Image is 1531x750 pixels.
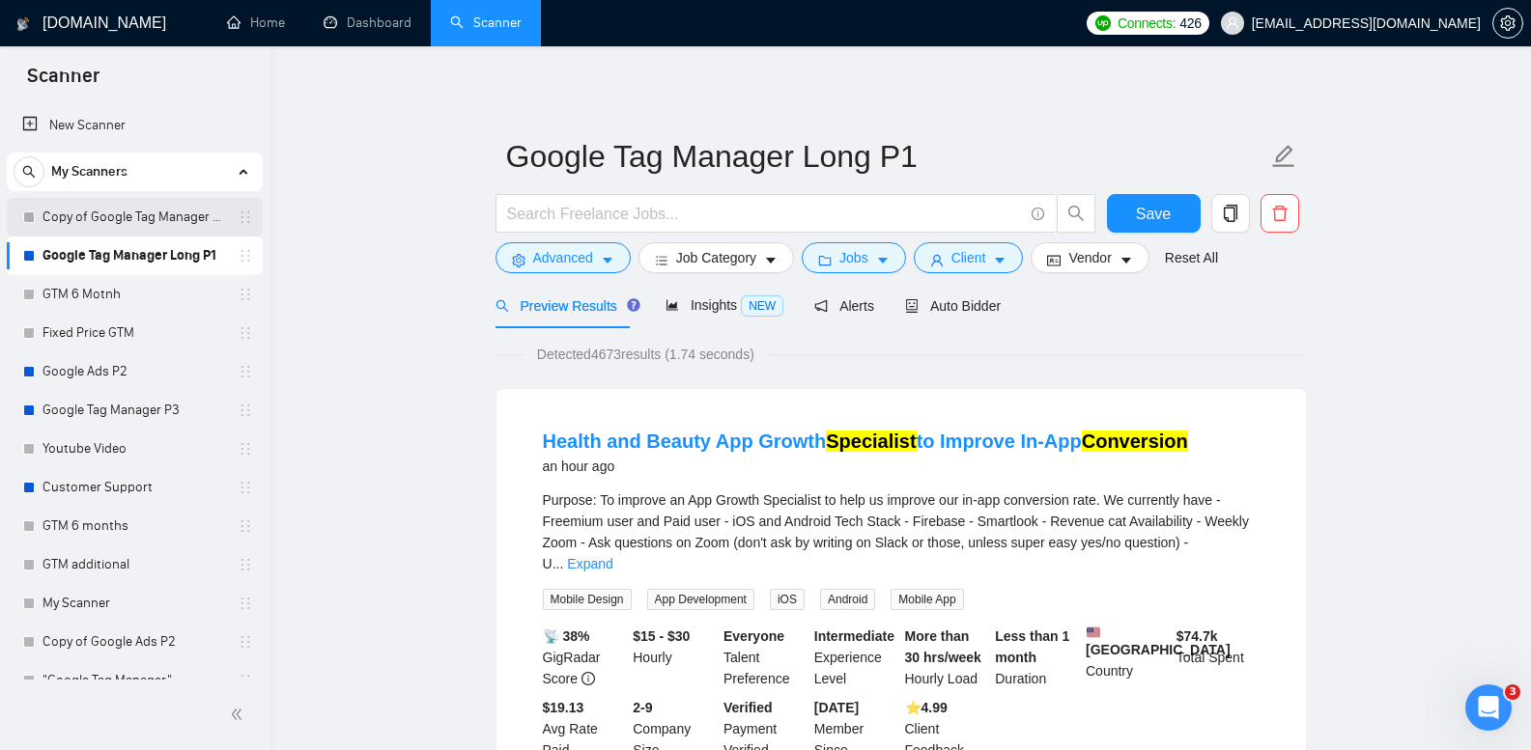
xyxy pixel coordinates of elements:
[1179,13,1201,34] span: 426
[1465,684,1512,731] iframe: Intercom live chat
[1165,247,1218,268] a: Reset All
[666,298,679,312] span: area-chart
[43,623,226,661] a: Copy of Google Ads P2
[1087,625,1100,639] img: 🇺🇸
[238,480,253,495] span: holder
[553,556,564,571] span: ...
[43,314,226,352] a: Fixed Price GTM
[633,700,652,715] b: 2-9
[1492,8,1523,39] button: setting
[238,364,253,379] span: holder
[723,700,773,715] b: Verified
[43,198,226,236] a: Copy of Google Tag Manager Long P1
[1136,202,1171,226] span: Save
[43,584,226,623] a: My Scanner
[230,705,249,724] span: double-left
[901,625,992,689] div: Hourly Load
[625,296,642,314] div: Tooltip anchor
[676,247,756,268] span: Job Category
[238,248,253,264] span: holder
[1271,144,1296,169] span: edit
[720,625,810,689] div: Talent Preference
[1120,253,1133,267] span: caret-down
[238,325,253,341] span: holder
[238,673,253,688] span: holder
[543,492,1249,571] span: Purpose: To improve an App Growth Specialist to help us improve our in-app conversion rate. We cu...
[1505,684,1520,700] span: 3
[238,209,253,225] span: holder
[1262,205,1298,222] span: delete
[629,625,720,689] div: Hourly
[991,625,1082,689] div: Duration
[512,253,525,267] span: setting
[1226,16,1239,30] span: user
[810,625,901,689] div: Experience Level
[581,672,595,685] span: info-circle
[905,700,948,715] b: ⭐️ 4.99
[51,153,128,191] span: My Scanners
[638,242,794,273] button: barsJob Categorycaret-down
[826,431,916,452] mark: Specialist
[43,391,226,430] a: Google Tag Manager P3
[1492,15,1523,31] a: setting
[543,628,590,644] b: 📡 38%
[1031,242,1148,273] button: idcardVendorcaret-down
[543,700,584,715] b: $19.13
[1057,194,1095,233] button: search
[543,589,632,610] span: Mobile Design
[802,242,906,273] button: folderJobscaret-down
[238,441,253,457] span: holder
[12,62,115,102] span: Scanner
[43,468,226,507] a: Customer Support
[993,253,1006,267] span: caret-down
[524,344,768,365] span: Detected 4673 results (1.74 seconds)
[238,287,253,302] span: holder
[905,299,919,313] span: robot
[543,455,1188,478] div: an hour ago
[655,253,668,267] span: bars
[891,589,963,610] span: Mobile App
[507,202,1023,226] input: Search Freelance Jobs...
[1107,194,1201,233] button: Save
[814,628,894,644] b: Intermediate
[543,431,1188,452] a: Health and Beauty App GrowthSpecialistto Improve In-AppConversion
[914,242,1024,273] button: userClientcaret-down
[539,625,630,689] div: GigRadar Score
[814,700,859,715] b: [DATE]
[905,628,981,665] b: More than 30 hrs/week
[43,661,226,700] a: "Google Tag Manager"
[818,253,832,267] span: folder
[1261,194,1299,233] button: delete
[496,299,509,313] span: search
[1058,205,1094,222] span: search
[7,106,263,145] li: New Scanner
[930,253,944,267] span: user
[238,557,253,572] span: holder
[1086,625,1231,657] b: [GEOGRAPHIC_DATA]
[43,430,226,468] a: Youtube Video
[905,298,1001,314] span: Auto Bidder
[43,545,226,584] a: GTM additional
[324,14,411,31] a: dashboardDashboard
[43,275,226,314] a: GTM 6 Motnh
[238,596,253,611] span: holder
[839,247,868,268] span: Jobs
[533,247,593,268] span: Advanced
[820,589,875,610] span: Android
[14,165,43,179] span: search
[238,403,253,418] span: holder
[227,14,285,31] a: homeHome
[43,352,226,391] a: Google Ads P2
[876,253,890,267] span: caret-down
[567,556,612,571] a: Expand
[1118,13,1176,34] span: Connects:
[741,295,783,317] span: NEW
[1212,205,1249,222] span: copy
[14,156,44,187] button: search
[1211,194,1250,233] button: copy
[1177,628,1218,644] b: $ 74.7k
[1047,253,1061,267] span: idcard
[951,247,986,268] span: Client
[1173,625,1263,689] div: Total Spent
[633,628,690,644] b: $15 - $30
